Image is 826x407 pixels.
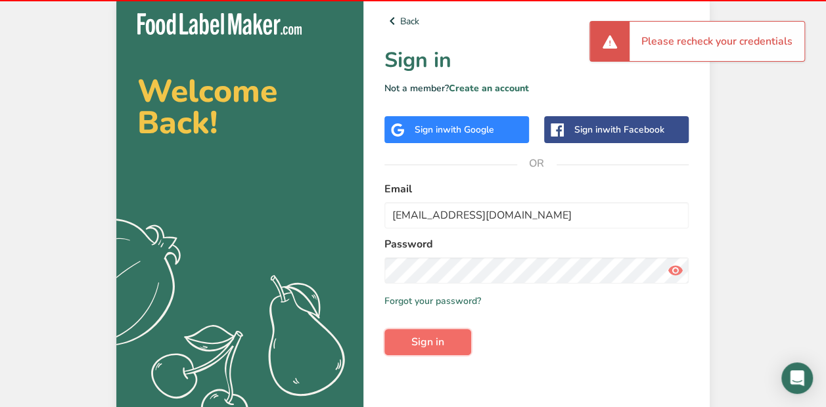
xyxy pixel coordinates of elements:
h1: Sign in [384,45,689,76]
span: Sign in [411,334,444,350]
input: Enter Your Email [384,202,689,228]
a: Back [384,13,689,29]
div: Please recheck your credentials [630,22,804,61]
span: OR [517,144,557,183]
button: Sign in [384,329,471,355]
div: Open Intercom Messenger [781,362,813,394]
label: Email [384,181,689,197]
h2: Welcome Back! [137,75,342,139]
a: Forgot your password? [384,294,481,308]
span: with Facebook [603,123,664,136]
img: Food Label Maker [137,13,302,35]
p: Not a member? [384,81,689,95]
span: with Google [443,123,494,136]
a: Create an account [449,82,529,95]
div: Sign in [415,123,494,137]
div: Sign in [574,123,664,137]
label: Password [384,236,689,252]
